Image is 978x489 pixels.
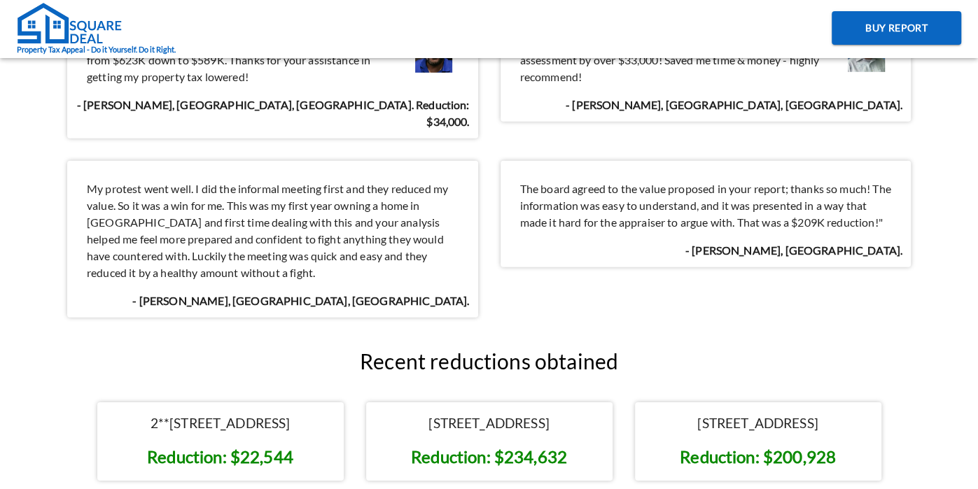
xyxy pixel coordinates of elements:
[17,2,122,44] img: Square Deal
[110,318,178,328] em: Driven by SalesIQ
[132,294,469,307] b: - [PERSON_NAME], [GEOGRAPHIC_DATA], [GEOGRAPHIC_DATA].
[230,7,263,41] div: Minimize live chat window
[97,319,106,327] img: salesiqlogo_leal7QplfZFryJ6FIlVepeu7OftD7mt8q6exU6-34PB8prfIgodN67KcxXM9Y7JQ_.png
[865,22,928,34] span: Buy Report
[366,402,613,481] div: [STREET_ADDRESS]
[17,2,176,56] a: Property Tax Appeal - Do it Yourself. Do it Right.
[635,444,881,469] p: Reduction: $200,928
[685,243,902,257] b: - [PERSON_NAME], [GEOGRAPHIC_DATA].
[566,98,902,111] b: - [PERSON_NAME], [GEOGRAPHIC_DATA], [GEOGRAPHIC_DATA].
[832,11,961,45] button: Buy Report
[97,402,344,481] div: 2**[STREET_ADDRESS]
[366,444,613,469] p: Reduction: $234,632
[29,152,244,293] span: We are offline. Please leave us a message.
[205,383,254,402] em: Submit
[97,444,344,469] p: Reduction: $22,544
[635,402,881,481] div: [STREET_ADDRESS]
[73,78,235,97] div: Leave a message
[8,349,970,374] h2: Recent reductions obtained
[7,334,267,383] textarea: Type your message and click 'Submit'
[24,84,59,92] img: logo_Zg8I0qSkbAqR2WFHt3p6CTuqpyXMFPubPcD2OT02zFN43Cy9FUNNG3NEPhM_Q1qe_.png
[520,180,892,231] p: The board agreed to the value proposed in your report; thanks so much! The information was easy t...
[87,180,459,281] p: My protest went well. I did the informal meeting first and they reduced my value. So it was a win...
[77,98,470,128] b: - [PERSON_NAME], [GEOGRAPHIC_DATA], [GEOGRAPHIC_DATA]. Reduction: $34,000.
